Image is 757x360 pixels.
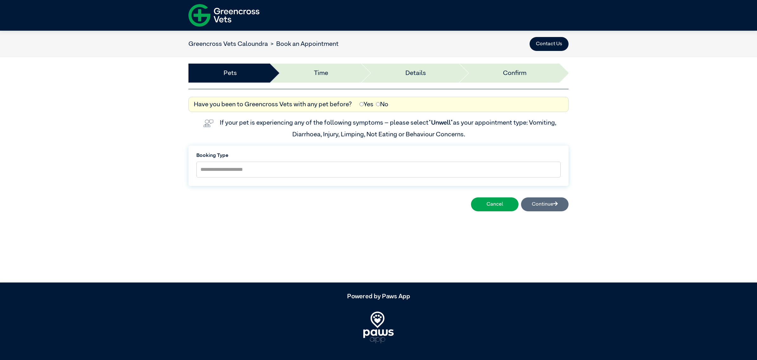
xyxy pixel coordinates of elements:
label: If your pet is experiencing any of the following symptoms – please select as your appointment typ... [220,120,557,137]
img: vet [201,117,216,130]
h5: Powered by Paws App [188,293,569,300]
a: Greencross Vets Caloundra [188,41,268,47]
span: “Unwell” [429,120,453,126]
img: f-logo [188,2,259,29]
label: Yes [359,100,373,109]
label: No [376,100,388,109]
img: PawsApp [363,312,394,343]
button: Contact Us [530,37,569,51]
label: Booking Type [196,152,561,159]
nav: breadcrumb [188,39,339,49]
button: Cancel [471,197,518,211]
a: Pets [224,68,237,78]
label: Have you been to Greencross Vets with any pet before? [194,100,352,109]
input: Yes [359,102,364,106]
li: Book an Appointment [268,39,339,49]
input: No [376,102,380,106]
